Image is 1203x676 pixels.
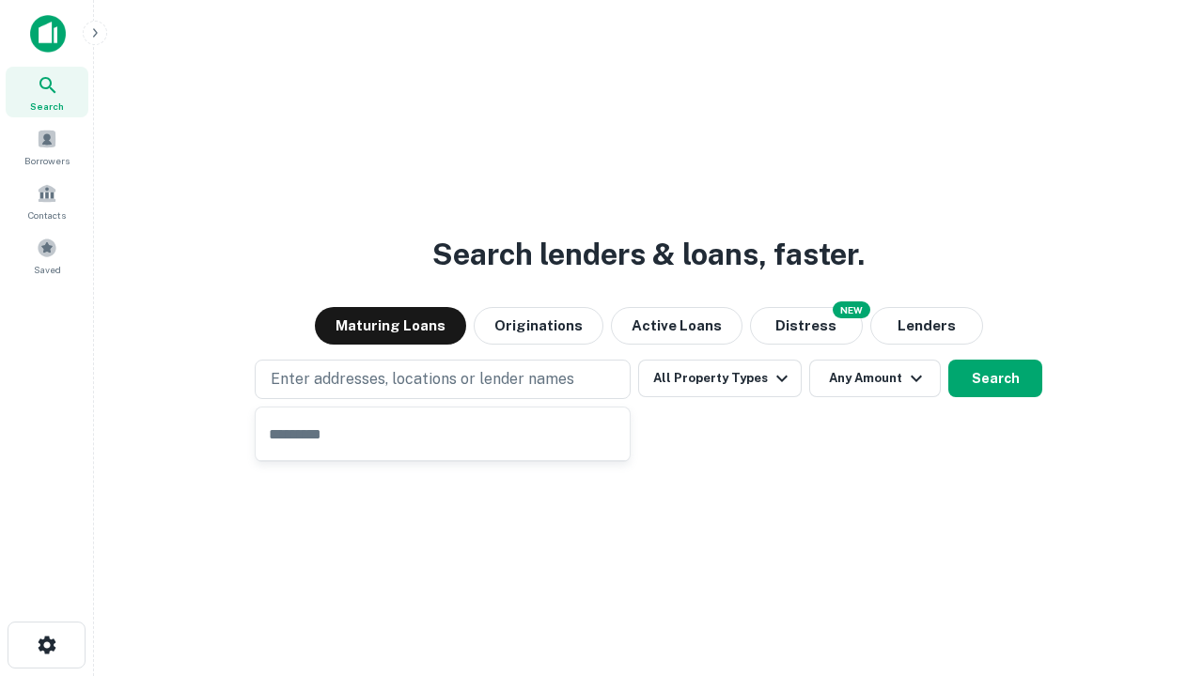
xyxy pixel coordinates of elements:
a: Contacts [6,176,88,226]
button: Lenders [870,307,983,345]
button: Maturing Loans [315,307,466,345]
button: Any Amount [809,360,941,397]
button: Search [948,360,1042,397]
span: Saved [34,262,61,277]
p: Enter addresses, locations or lender names [271,368,574,391]
button: Enter addresses, locations or lender names [255,360,631,399]
img: capitalize-icon.png [30,15,66,53]
h3: Search lenders & loans, faster. [432,232,865,277]
button: All Property Types [638,360,802,397]
span: Search [30,99,64,114]
a: Borrowers [6,121,88,172]
a: Saved [6,230,88,281]
button: Originations [474,307,603,345]
span: Contacts [28,207,66,223]
span: Borrowers [24,153,70,168]
button: Active Loans [611,307,742,345]
iframe: Chat Widget [1109,526,1203,616]
div: NEW [833,301,870,318]
a: Search [6,67,88,117]
button: Search distressed loans with lien and other non-mortgage details. [750,307,863,345]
